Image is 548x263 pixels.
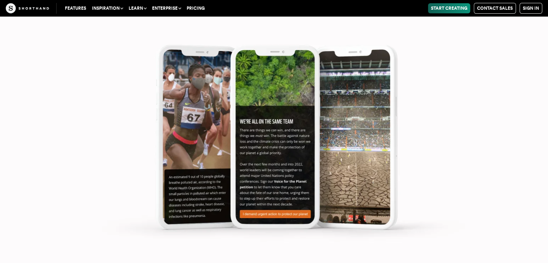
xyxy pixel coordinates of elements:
[428,3,470,13] a: Start Creating
[149,3,184,13] button: Enterprise
[89,3,126,13] button: Inspiration
[474,3,516,14] a: Contact Sales
[126,3,149,13] button: Learn
[6,3,49,13] img: The Craft
[520,3,542,14] a: Sign in
[184,3,208,13] a: Pricing
[62,3,89,13] a: Features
